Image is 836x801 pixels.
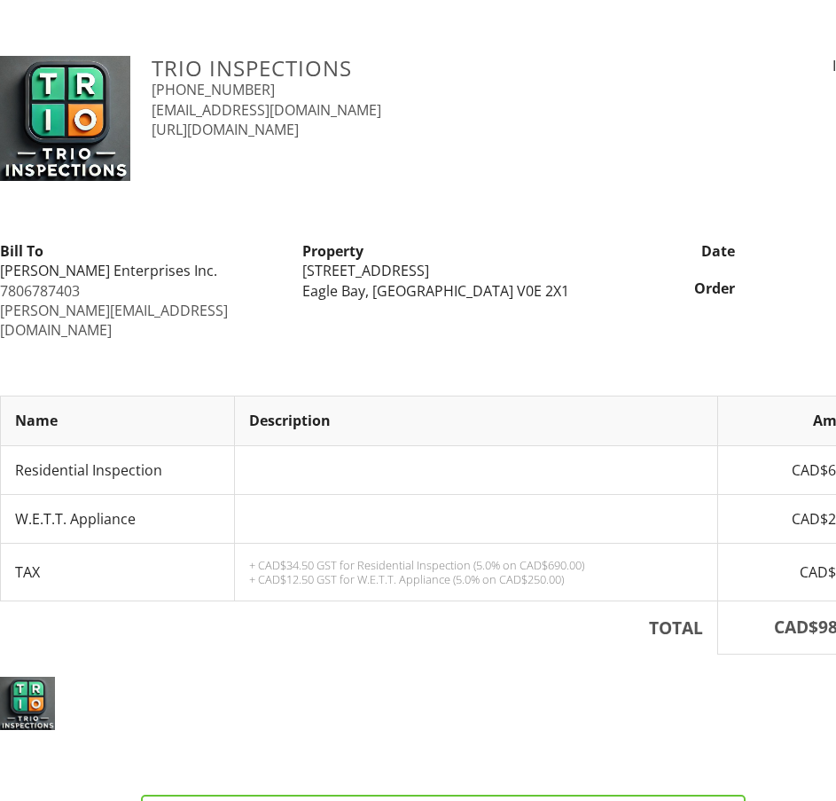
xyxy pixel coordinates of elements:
[1,397,235,445] th: Name
[249,558,703,572] div: + CAD$34.50 GST for Residential Inspection (5.0% on CAD$690.00)
[152,100,381,120] a: [EMAIL_ADDRESS][DOMAIN_NAME]
[1,445,235,494] td: Residential Inspection
[152,56,660,80] h3: TRIO INSPECTIONS
[249,572,703,586] div: + CAD$12.50 GST for W.E.T.T. Appliance (5.0% on CAD$250.00)
[302,261,583,280] div: [STREET_ADDRESS]
[595,241,746,261] div: Date
[302,281,583,301] div: Eagle Bay, [GEOGRAPHIC_DATA] V0E 2X1
[302,241,363,261] strong: Property
[595,279,746,298] div: Order
[1,544,235,601] td: TAX
[152,120,299,139] a: [URL][DOMAIN_NAME]
[235,397,718,445] th: Description
[1,601,718,655] th: TOTAL
[1,494,235,543] td: W.E.T.T. Appliance
[152,80,275,99] a: [PHONE_NUMBER]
